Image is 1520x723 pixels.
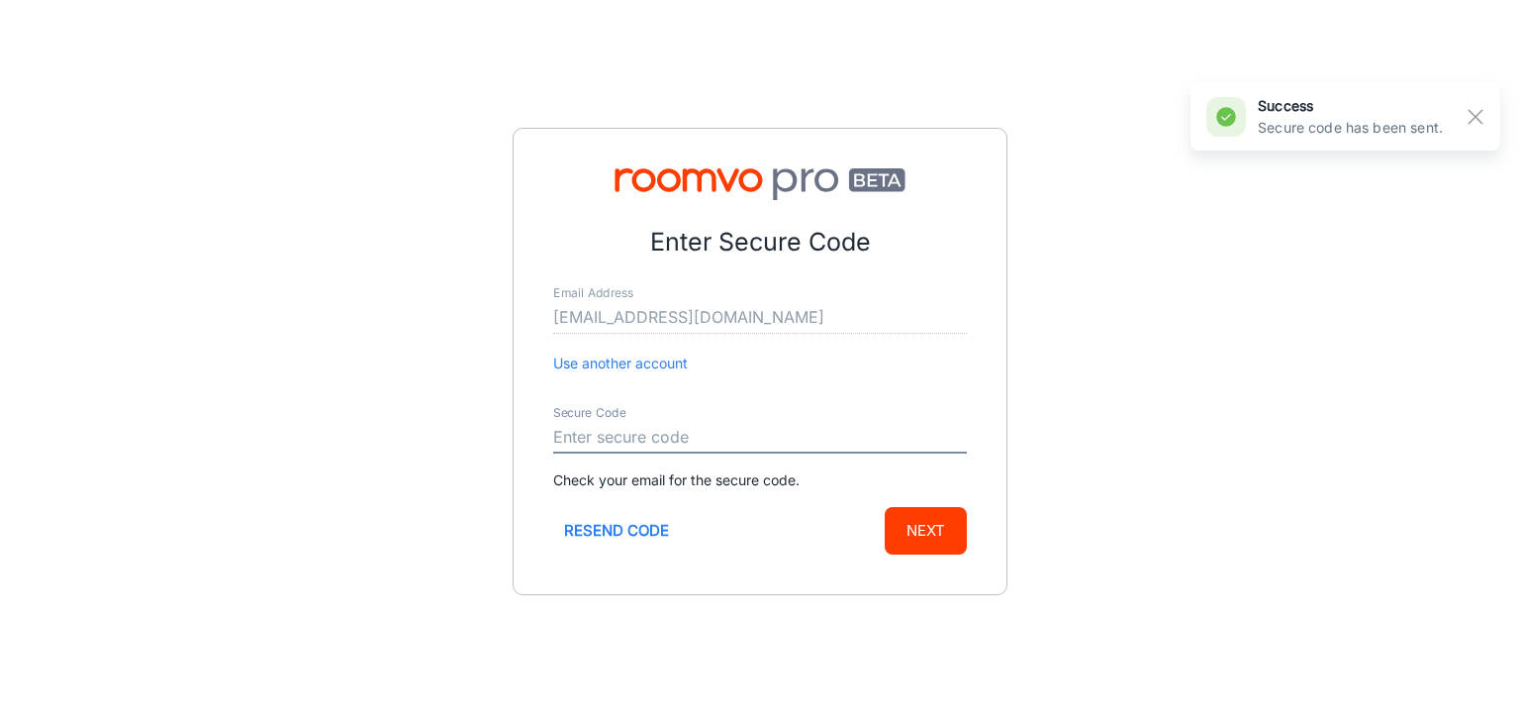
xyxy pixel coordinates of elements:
[553,469,967,491] p: Check your email for the secure code.
[1258,117,1443,139] p: Secure code has been sent.
[553,168,967,200] img: Roomvo PRO Beta
[553,302,967,334] input: myname@example.com
[1258,95,1443,117] h6: success
[553,224,967,261] p: Enter Secure Code
[553,404,626,421] label: Secure Code
[553,284,633,301] label: Email Address
[885,507,967,555] button: Next
[553,422,967,454] input: Enter secure code
[553,353,688,374] button: Use another account
[553,507,680,555] button: Resend code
